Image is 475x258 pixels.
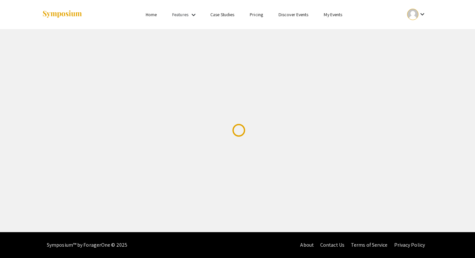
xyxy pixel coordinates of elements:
[400,7,433,22] button: Expand account dropdown
[351,242,388,248] a: Terms of Service
[42,10,82,19] img: Symposium by ForagerOne
[190,11,197,19] mat-icon: Expand Features list
[250,12,263,17] a: Pricing
[172,12,188,17] a: Features
[210,12,234,17] a: Case Studies
[320,242,344,248] a: Contact Us
[146,12,157,17] a: Home
[300,242,314,248] a: About
[418,10,426,18] mat-icon: Expand account dropdown
[324,12,342,17] a: My Events
[394,242,425,248] a: Privacy Policy
[47,232,127,258] div: Symposium™ by ForagerOne © 2025
[279,12,309,17] a: Discover Events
